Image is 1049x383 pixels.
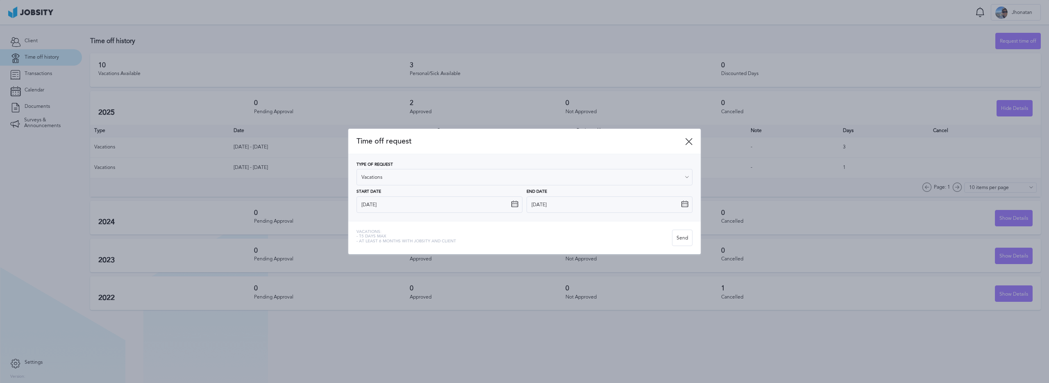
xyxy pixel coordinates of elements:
[672,230,693,246] button: Send
[356,162,393,167] span: Type of Request
[356,239,456,244] span: - At least 6 months with jobsity and client
[356,234,456,239] span: - 15 days max
[356,137,685,146] span: Time off request
[672,230,692,246] div: Send
[527,189,547,194] span: End Date
[356,189,381,194] span: Start Date
[356,230,456,235] span: Vacations:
